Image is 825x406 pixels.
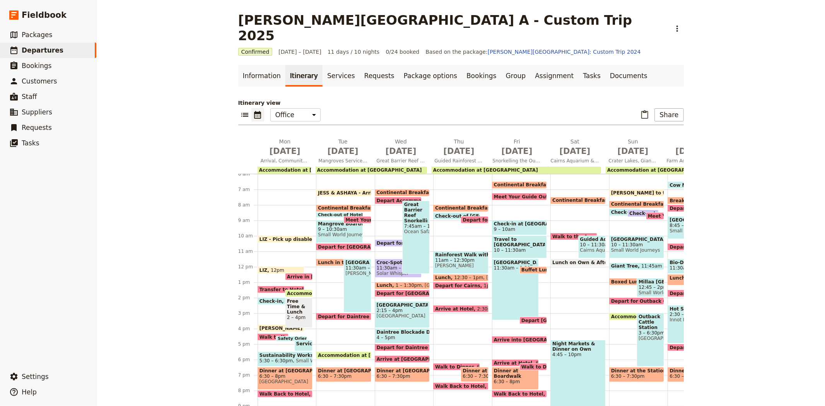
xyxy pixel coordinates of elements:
[345,260,369,265] span: [GEOGRAPHIC_DATA]
[461,367,488,382] div: Dinner at [PERSON_NAME][GEOGRAPHIC_DATA]6:30 – 7:30pm
[494,237,545,247] span: Travel to [GEOGRAPHIC_DATA]
[492,259,539,320] div: [GEOGRAPHIC_DATA]11:30am – 3:30pm
[375,344,430,351] div: Depart for Daintree Accommodation
[22,93,37,101] span: Staff
[396,283,422,288] span: 1 – 1:30pm
[316,220,363,243] div: Mangrove Boardwalk & Creek Cleanup9 – 10:30amSmall World Journeys
[668,205,723,212] div: Depart for [GEOGRAPHIC_DATA] Hike
[261,145,309,157] span: [DATE]
[611,299,703,304] span: Depart for Outback Cattle Station
[454,275,483,280] span: 12:30 – 1pm
[404,202,428,223] span: Great Barrier Reef Snorkelling
[670,260,721,265] span: Bio-Dynamic Dairy Farm
[641,263,688,269] span: 11:45am – 12:15pm
[345,217,467,222] span: Meet Your Guide Outside Reception & Depart
[343,216,371,223] div: Meet Your Guide Outside Reception & Depart
[521,318,628,323] span: Depart [GEOGRAPHIC_DATA] & Pontoon
[668,274,723,285] div: Lunch12:30 – 1:15pm
[670,223,721,228] span: 8:45 – 10:15am
[552,234,613,239] span: Walk to the Aquarium
[609,235,664,258] div: [GEOGRAPHIC_DATA]10 – 11:30amSmall World Journeys
[377,291,463,296] span: Depart for [GEOGRAPHIC_DATA]
[433,167,538,173] span: Accommodation at [GEOGRAPHIC_DATA]
[654,108,683,121] button: Share
[318,353,426,358] span: Accommodation at [GEOGRAPHIC_DATA]
[360,65,399,87] a: Requests
[611,368,663,374] span: Dinner at the Station
[609,189,664,196] div: [PERSON_NAME] to the Office
[461,216,488,223] div: Depart for [PERSON_NAME]
[670,306,721,312] span: Hot Springs
[494,368,537,379] span: Dinner at Boardwalk Social by [PERSON_NAME]
[318,227,361,232] span: 9 – 10:30am
[463,374,496,379] span: 6:30 – 7:30pm
[611,210,663,215] span: Check-out of Hotel
[433,282,489,289] div: Depart for Cairns1pm
[287,291,395,296] span: Accommodation at [GEOGRAPHIC_DATA]
[432,138,490,166] button: Thu [DATE]Guided Rainforest Walk with Indigenous Guide
[260,374,311,379] span: 6:30 – 8pm
[375,259,422,278] div: Croc-Spotting Wildlife Cruise * [PERSON_NAME]11:30am – 12:45pmSolar Whisper
[22,31,52,39] span: Packages
[609,138,658,157] h2: Sun
[22,388,37,396] span: Help
[285,273,313,280] div: Arrive in [GEOGRAPHIC_DATA]
[422,283,473,288] span: [GEOGRAPHIC_DATA]
[377,374,410,379] span: 6:30 – 7:30pm
[258,158,313,164] span: Arrival, Community Service Project & Sustainability Workshop
[258,266,304,274] div: LIZ12pm
[548,138,606,166] button: Sat [DATE]Cairns Aquarium & Free Time
[483,275,524,280] span: [PERSON_NAME]
[22,139,39,147] span: Tasks
[494,337,624,342] span: Arrive into [GEOGRAPHIC_DATA][PERSON_NAME]
[670,374,703,379] span: 6:30 – 7:30pm
[316,138,374,166] button: Tue [DATE]Mangroves Service Project & [GEOGRAPHIC_DATA]
[435,258,487,263] span: 11am – 12:30pm
[580,247,604,253] span: Cairns Aquarium
[670,275,688,281] span: Lunch
[670,291,756,296] span: Depart for [GEOGRAPHIC_DATA]
[22,77,57,85] span: Customers
[258,138,316,166] button: Mon [DATE]Arrival, Community Service Project & Sustainability Workshop
[433,274,489,281] div: Lunch12:30 – 1pm[PERSON_NAME]
[536,360,546,365] span: 6pm
[433,212,480,220] div: Check-out of [GEOGRAPHIC_DATA]
[611,237,663,242] span: [GEOGRAPHIC_DATA]
[552,341,604,352] span: Night Markets & Dinner on Own
[316,167,427,174] div: Accommodation at [GEOGRAPHIC_DATA]
[670,244,756,249] span: Depart for [GEOGRAPHIC_DATA]
[639,285,662,290] span: 12:45 – 2pm
[435,364,477,369] span: Walk to Dinner
[238,12,666,43] h1: [PERSON_NAME][GEOGRAPHIC_DATA] A - Custom Trip 2025
[375,189,430,196] div: Continental Breakfast at Hotel
[552,352,604,357] span: 4:45 – 10pm
[404,223,428,229] span: 7:45am – 12:30pm
[377,271,420,276] span: Solar Whisper
[648,213,770,218] span: Meet Your Guide Outside Reception & Depart
[494,260,537,265] span: [GEOGRAPHIC_DATA]
[435,138,483,157] h2: Thu
[484,283,494,288] span: 1pm
[490,158,545,164] span: Snorkelling the Outer Great Barrier Reef & Data Collection
[551,145,600,157] span: [DATE]
[258,390,313,397] div: Walk Back to Hotel8pm
[316,205,371,212] div: Continental Breakfast at Hotel
[521,267,590,273] span: Buffet Lunch on the Boat
[375,367,430,382] div: Dinner at [GEOGRAPHIC_DATA]6:30 – 7:30pm
[238,108,251,121] button: List view
[492,336,547,343] div: Arrive into [GEOGRAPHIC_DATA][PERSON_NAME]
[493,145,541,157] span: [DATE]
[278,336,325,341] span: Safety Orientation
[580,237,604,242] span: Guided Aquarium Study Tour
[494,247,545,253] span: 10 – 11:30am
[670,228,721,234] span: Small World Journeys
[670,265,716,271] span: 11:30am – 12:30pm
[293,358,345,363] span: Small World Journeys
[258,351,313,367] div: Sustainability Workshop5:30 – 6:30pmSmall World Journeys
[375,328,430,343] div: Daintree Blockade Debate4 – 5pm
[606,167,717,174] div: Accommodation at [GEOGRAPHIC_DATA]
[375,197,422,204] div: Depart Accommodation
[318,244,405,249] span: Depart for [GEOGRAPHIC_DATA]
[377,283,396,288] span: Lunch
[548,158,603,164] span: Cairns Aquarium & Free Time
